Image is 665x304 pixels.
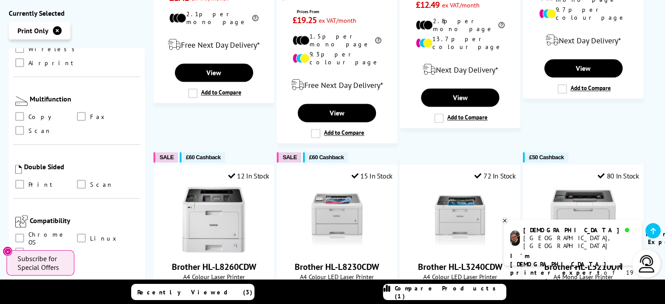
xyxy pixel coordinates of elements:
[539,6,628,21] li: 9.7p per colour page
[283,154,297,161] span: SALE
[153,152,178,162] button: SALE
[523,152,568,162] button: £50 Cashback
[427,187,493,252] img: Brother HL-L3240CDW
[186,154,220,161] span: £60 Cashback
[404,273,515,281] span: A4 Colour LED Laser Printer
[181,245,247,254] a: Brother HL-L8260CDW
[180,152,225,162] button: £60 Cashback
[188,88,241,98] label: Add to Compare
[529,154,564,161] span: £50 Cashback
[28,180,56,189] span: Print
[297,9,381,14] span: Prices From
[28,126,52,136] span: Scan
[282,73,393,97] div: modal_delivery
[523,226,635,234] div: [DEMOGRAPHIC_DATA]
[311,129,364,138] label: Add to Compare
[416,35,505,51] li: 13.7p per colour page
[510,231,520,246] img: chris-livechat.png
[158,32,269,57] div: modal_delivery
[90,180,113,189] span: Scan
[30,216,138,225] div: Compatibility
[638,255,655,273] img: user-headset-light.svg
[418,261,502,273] a: Brother HL-L3240CDW
[17,254,66,272] span: Subscribe for Special Offers
[15,165,22,174] img: Double Sided
[292,50,381,66] li: 9.3p per colour page
[528,28,639,52] div: modal_delivery
[421,88,499,107] a: View
[474,171,515,180] div: 72 In Stock
[510,252,635,302] p: of 19 years! I can help you choose the right product
[550,187,616,252] img: Brother HL-L5210DN
[303,152,348,162] button: £60 Cashback
[510,252,626,276] b: I'm [DEMOGRAPHIC_DATA], a printer expert
[28,112,58,122] span: Copy
[28,58,77,68] span: Airprint
[175,63,253,82] a: View
[9,9,145,17] div: Currently Selected
[304,187,370,252] img: Brother HL-L8230CDW
[292,32,381,48] li: 1.5p per mono page
[15,215,28,227] img: Compatibility
[383,284,506,300] a: Compare Products (1)
[298,104,376,122] a: View
[28,44,80,54] span: Wireless
[90,234,119,243] span: Linux
[181,187,247,252] img: Brother HL-L8260CDW
[557,84,611,94] label: Add to Compare
[28,248,45,257] span: Mac
[131,284,254,300] a: Recently Viewed (3)
[3,246,13,256] button: Close
[427,245,493,254] a: Brother HL-L3240CDW
[404,57,515,82] div: modal_delivery
[544,59,623,77] a: View
[304,245,370,254] a: Brother HL-L8230CDW
[292,14,317,26] span: £19.25
[28,234,77,243] span: Chrome OS
[523,234,635,250] div: [GEOGRAPHIC_DATA], [GEOGRAPHIC_DATA]
[15,96,28,106] img: Multifunction
[158,273,269,281] span: A4 Colour Laser Printer
[434,113,487,123] label: Add to Compare
[160,154,174,161] span: SALE
[169,10,258,26] li: 2.1p per mono page
[17,26,49,35] span: Print Only
[228,171,269,180] div: 12 In Stock
[295,261,379,273] a: Brother HL-L8230CDW
[24,162,138,171] div: Double Sided
[137,288,253,296] span: Recently Viewed (3)
[30,94,138,103] div: Multifunction
[352,171,393,180] div: 15 In Stock
[309,154,344,161] span: £60 Cashback
[172,261,256,273] a: Brother HL-L8260CDW
[319,16,356,24] span: ex VAT/month
[416,17,505,33] li: 2.8p per mono page
[282,273,393,281] span: A4 Colour LED Laser Printer
[90,112,108,122] span: Fax
[277,152,301,162] button: SALE
[395,284,506,300] span: Compare Products (1)
[442,1,479,9] span: ex VAT/month
[598,171,639,180] div: 80 In Stock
